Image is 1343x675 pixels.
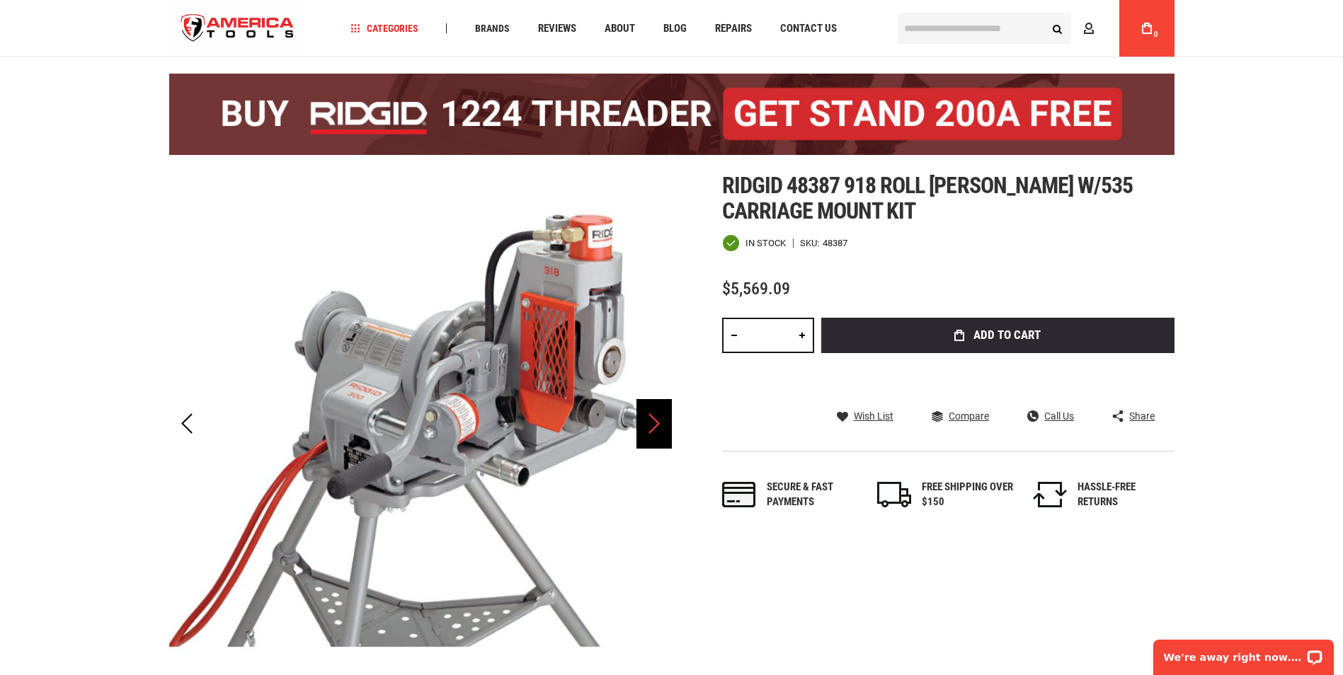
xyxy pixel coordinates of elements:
span: 0 [1154,30,1158,38]
div: Availability [722,234,786,252]
span: Contact Us [780,23,837,34]
a: Brands [469,19,516,38]
span: Categories [350,23,418,33]
img: RIDGID 48387 918 ROLL GROOVER W/535 CARRIAGE MOUNT KIT [169,173,672,675]
span: In stock [745,238,786,248]
strong: SKU [800,238,823,248]
span: Wish List [854,411,893,421]
img: returns [1033,482,1067,507]
span: Reviews [538,23,576,34]
span: Compare [949,411,989,421]
a: Categories [344,19,425,38]
span: Share [1129,411,1155,421]
img: shipping [877,482,911,507]
span: About [605,23,635,34]
button: Search [1044,15,1071,42]
span: Add to Cart [973,329,1041,341]
a: store logo [169,2,307,55]
div: HASSLE-FREE RETURNS [1078,480,1170,510]
span: Repairs [715,23,752,34]
iframe: LiveChat chat widget [1144,630,1343,675]
button: Add to Cart [821,318,1175,353]
span: Call Us [1044,411,1074,421]
img: payments [722,482,756,507]
a: About [598,19,641,38]
div: 48387 [823,238,847,248]
span: Ridgid 48387 918 roll [PERSON_NAME] w/535 carriage mount kit [722,172,1133,224]
a: Repairs [709,19,758,38]
span: $5,569.09 [722,279,790,299]
div: Secure & fast payments [767,480,859,510]
a: Contact Us [774,19,843,38]
img: BOGO: Buy the RIDGID® 1224 Threader (26092), get the 92467 200A Stand FREE! [169,74,1175,155]
a: Blog [657,19,693,38]
a: Wish List [837,410,893,422]
span: Brands [475,23,510,33]
div: FREE SHIPPING OVER $150 [922,480,1014,510]
img: America Tools [169,2,307,55]
span: Blog [663,23,687,34]
iframe: Secure express checkout frame [818,357,1177,398]
a: Compare [932,410,989,422]
a: Reviews [532,19,583,38]
a: Call Us [1027,410,1074,422]
div: Next [636,173,672,675]
div: Previous [169,173,205,675]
